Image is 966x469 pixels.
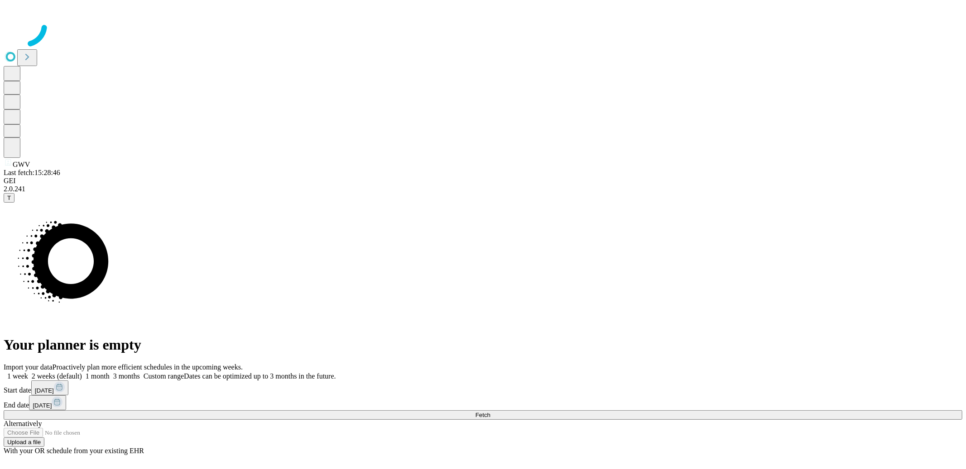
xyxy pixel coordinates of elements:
[4,363,53,371] span: Import your data
[13,161,30,168] span: GWV
[4,169,60,176] span: Last fetch: 15:28:46
[4,447,144,455] span: With your OR schedule from your existing EHR
[4,177,962,185] div: GEI
[29,395,66,410] button: [DATE]
[4,420,42,427] span: Alternatively
[4,395,962,410] div: End date
[4,437,44,447] button: Upload a file
[113,372,140,380] span: 3 months
[4,185,962,193] div: 2.0.241
[184,372,336,380] span: Dates can be optimized up to 3 months in the future.
[7,372,28,380] span: 1 week
[7,194,11,201] span: T
[4,336,962,353] h1: Your planner is empty
[4,380,962,395] div: Start date
[32,372,82,380] span: 2 weeks (default)
[144,372,184,380] span: Custom range
[33,402,52,409] span: [DATE]
[31,380,68,395] button: [DATE]
[86,372,110,380] span: 1 month
[35,387,54,394] span: [DATE]
[53,363,243,371] span: Proactively plan more efficient schedules in the upcoming weeks.
[4,410,962,420] button: Fetch
[476,412,490,418] span: Fetch
[4,193,14,203] button: T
